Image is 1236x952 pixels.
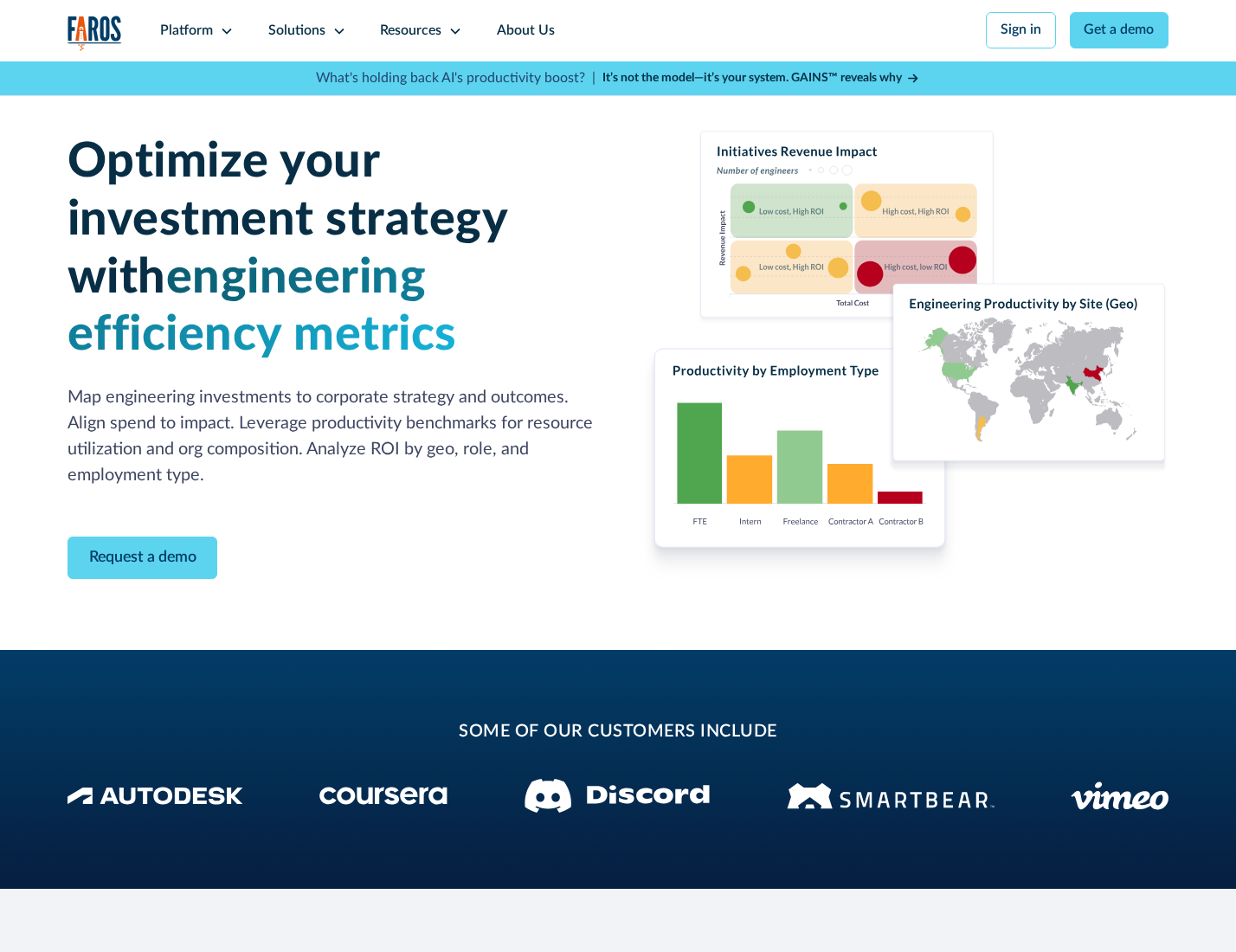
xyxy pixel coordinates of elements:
[986,12,1056,48] a: Sign in
[525,779,710,813] img: Discord logo
[160,21,213,42] div: Platform
[602,69,921,87] a: It’s not the model—it’s your system. GAINS™ reveals why
[380,21,441,42] div: Resources
[68,787,243,805] img: Autodesk Logo
[68,254,457,360] span: engineering efficiency metrics
[787,780,995,812] img: Smartbear Logo
[268,21,325,42] div: Solutions
[602,72,902,84] strong: It’s not the model—it’s your system. GAINS™ reveals why
[68,16,123,51] img: Logo of the analytics and reporting company Faros.
[319,787,447,805] img: Coursera Logo
[316,68,595,89] p: What's holding back AI's productivity boost? |
[205,719,1031,745] h2: some of our customers include
[68,537,218,579] a: Contact Modal
[639,131,1168,582] img: Charts displaying initiatives revenue impact, productivity by employment type and engineering pro...
[1070,12,1169,48] a: Get a demo
[68,133,597,364] h1: Optimize your investment strategy with
[1071,782,1168,810] img: Vimeo logo
[68,385,597,488] p: Map engineering investments to corporate strategy and outcomes. Align spend to impact. Leverage p...
[68,16,123,51] a: home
